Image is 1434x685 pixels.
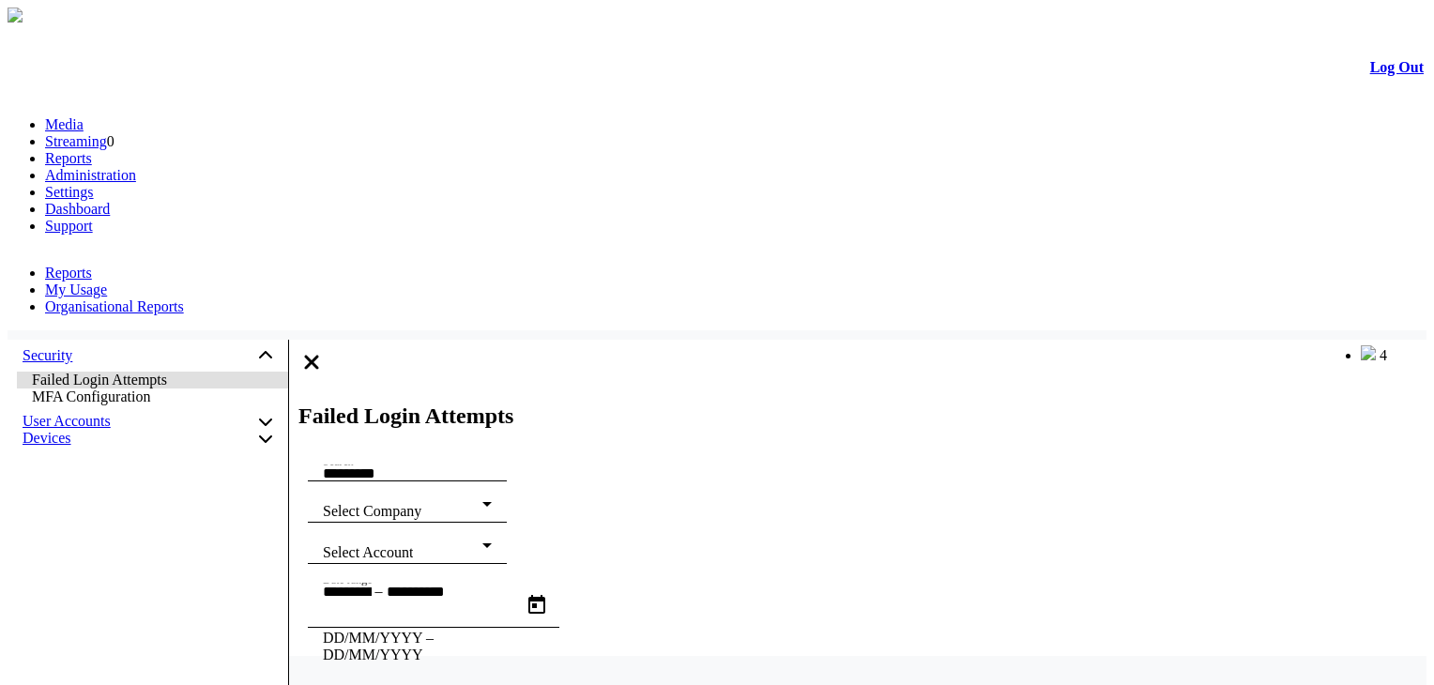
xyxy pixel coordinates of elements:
img: arrow-3.png [8,8,23,23]
a: Organisational Reports [45,298,184,314]
span: Failed Login Attempts [32,372,167,388]
span: 0 [107,133,114,149]
a: Media [45,116,84,132]
a: Streaming [45,133,107,149]
a: Reports [45,150,92,166]
button: Open calendar [514,583,559,628]
a: Failed Login Attempts [17,372,288,388]
a: Devices [23,430,71,447]
a: Security [23,347,72,364]
a: MFA Configuration [17,388,288,405]
a: User Accounts [23,413,111,430]
mat-label: Search [323,455,354,467]
a: Administration [45,167,136,183]
a: Support [45,218,93,234]
span: MFA Configuration [32,388,150,404]
a: Log Out [1370,59,1424,75]
span: – [375,583,383,600]
a: My Usage [45,282,107,297]
mat-hint: DD/MM/YYYY – DD/MM/YYYY [323,628,529,663]
h2: Failed Login Attempts [298,403,1426,429]
a: Settings [45,184,94,200]
a: Dashboard [45,201,110,217]
a: Reports [45,265,92,281]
